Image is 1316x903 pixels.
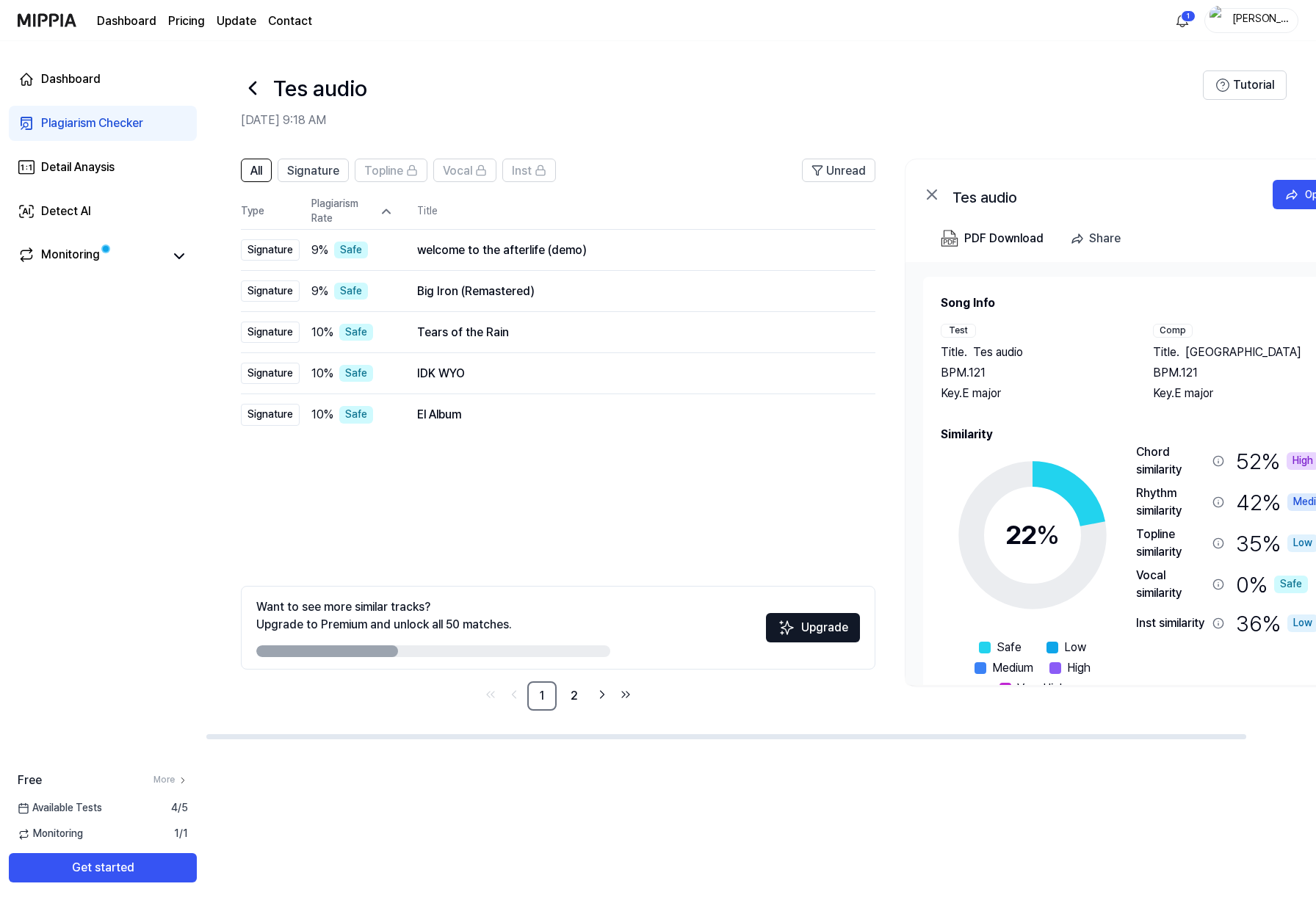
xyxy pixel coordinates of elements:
[512,162,532,180] span: Inst
[41,115,143,132] div: Plagiarism Checker
[941,324,976,338] div: Test
[417,242,852,259] div: welcome to the afterlife (demo)
[417,406,852,424] div: El Album
[241,681,875,711] nav: pagination
[1236,567,1308,602] div: 0 %
[417,283,852,300] div: Big Iron (Remastered)
[287,162,339,180] span: Signature
[502,159,556,182] button: Inst
[241,322,300,344] div: Signature
[339,406,373,424] div: Safe
[941,364,1124,382] div: BPM. 121
[615,684,636,705] a: Go to last page
[273,73,367,104] h1: Tes audio
[9,194,197,229] a: Detect AI
[1005,515,1060,555] div: 22
[18,772,42,789] span: Free
[1064,224,1132,253] button: Share
[9,150,197,185] a: Detail Anaysis
[1089,229,1121,248] div: Share
[1171,9,1194,32] button: 알림1
[1210,6,1227,35] img: profile
[417,324,852,341] div: Tears of the Rain
[1017,680,1066,697] span: Very High
[941,230,958,247] img: PDF Download
[778,619,795,637] img: Sparkles
[973,344,1023,361] span: Tes audio
[311,242,328,259] span: 9 %
[1274,576,1308,593] div: Safe
[826,162,866,180] span: Unread
[241,194,300,230] th: Type
[311,283,328,300] span: 9 %
[41,159,115,176] div: Detail Anaysis
[1067,659,1091,677] span: High
[334,283,368,300] div: Safe
[339,365,373,382] div: Safe
[766,625,860,639] a: SparklesUpgrade
[9,853,197,882] button: Get started
[766,613,860,642] button: Upgrade
[18,827,83,841] span: Monitoring
[1136,526,1207,561] div: Topline similarity
[9,62,197,97] a: Dashboard
[1036,519,1060,551] span: %
[480,684,501,705] a: Go to first page
[250,162,262,180] span: All
[339,324,373,341] div: Safe
[1136,614,1207,632] div: Inst similarity
[417,365,852,382] div: IDK WYO
[241,280,300,302] div: Signature
[1204,8,1298,33] button: profile[PERSON_NAME]
[941,344,967,361] span: Title .
[217,12,256,30] a: Update
[153,774,188,786] a: More
[97,12,156,30] a: Dashboard
[174,827,188,841] span: 1 / 1
[952,186,1246,203] div: Tes audio
[1181,10,1196,22] div: 1
[433,159,496,182] button: Vocal
[41,246,100,266] div: Monitoring
[997,639,1022,656] span: Safe
[268,12,312,30] a: Contact
[1232,12,1289,28] div: [PERSON_NAME]
[311,365,333,382] span: 10 %
[311,324,333,341] span: 10 %
[1153,344,1179,361] span: Title .
[592,684,612,705] a: Go to next page
[938,224,1046,253] button: PDF Download
[504,684,524,705] a: Go to previous page
[241,112,1203,129] h2: [DATE] 9:18 AM
[1136,443,1207,479] div: Chord similarity
[241,239,300,261] div: Signature
[311,197,394,225] div: Plagiarism Rate
[1136,567,1207,602] div: Vocal similarity
[560,681,589,711] a: 2
[417,194,875,229] th: Title
[256,598,512,634] div: Want to see more similar tracks? Upgrade to Premium and unlock all 50 matches.
[992,659,1033,677] span: Medium
[41,70,101,88] div: Dashboard
[1153,324,1193,338] div: Comp
[18,801,102,816] span: Available Tests
[9,106,197,141] a: Plagiarism Checker
[241,363,300,385] div: Signature
[241,159,272,182] button: All
[168,12,205,30] a: Pricing
[1185,344,1301,361] span: [GEOGRAPHIC_DATA]
[941,385,1124,402] div: Key. E major
[1174,12,1191,29] img: 알림
[443,162,472,180] span: Vocal
[41,203,91,220] div: Detect AI
[364,162,403,180] span: Topline
[527,681,557,711] a: 1
[18,246,164,266] a: Monitoring
[802,159,875,182] button: Unread
[1064,639,1086,656] span: Low
[334,242,368,259] div: Safe
[311,406,333,424] span: 10 %
[278,159,349,182] button: Signature
[241,404,300,426] div: Signature
[171,801,188,816] span: 4 / 5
